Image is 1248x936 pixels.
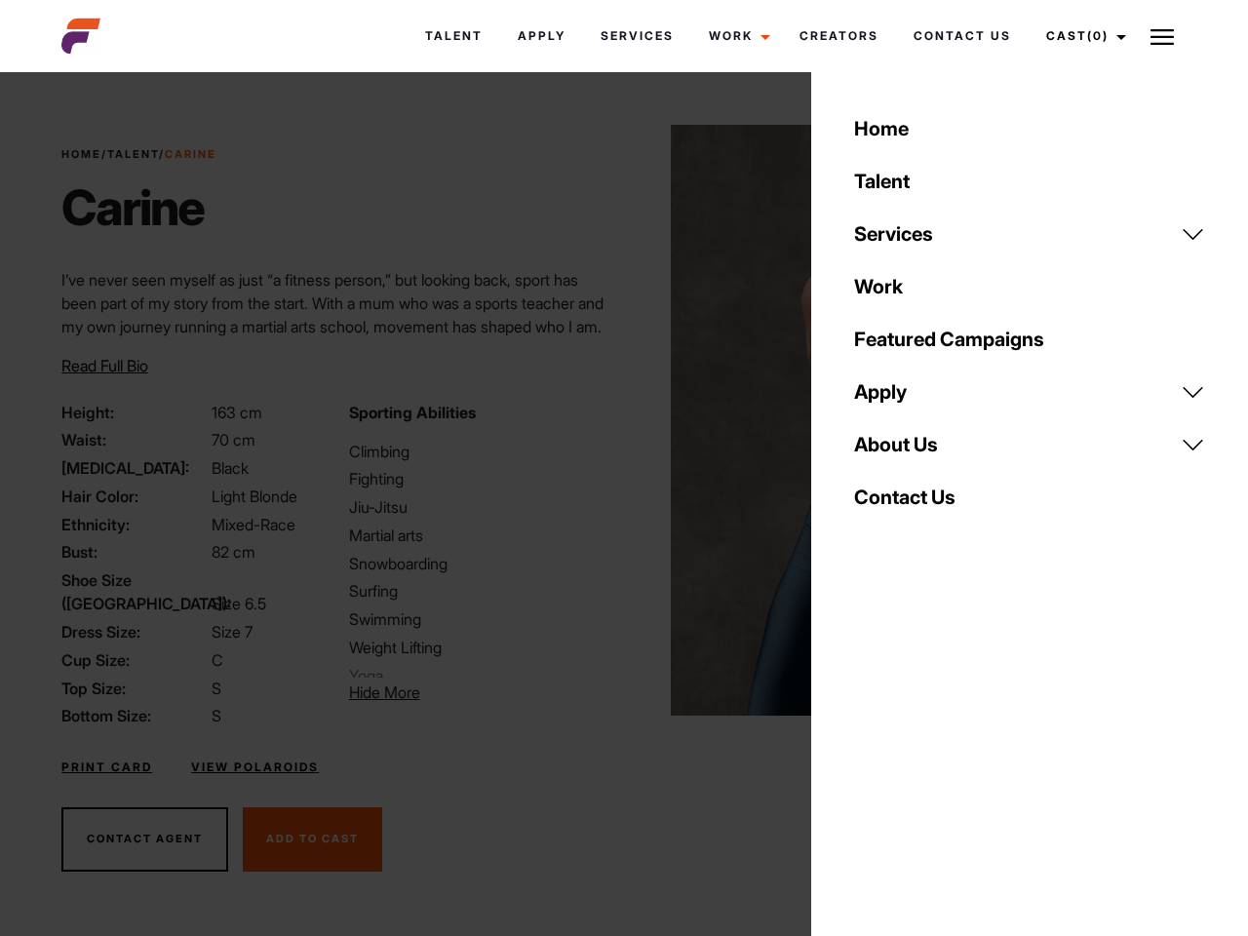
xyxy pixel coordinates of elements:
[191,759,319,776] a: View Polaroids
[842,366,1217,418] a: Apply
[212,487,297,506] span: Light Blonde
[61,147,101,161] a: Home
[61,704,208,727] span: Bottom Size:
[61,401,208,424] span: Height:
[212,403,262,422] span: 163 cm
[842,418,1217,471] a: About Us
[61,456,208,480] span: [MEDICAL_DATA]:
[61,759,152,776] a: Print Card
[212,622,253,642] span: Size 7
[583,10,691,62] a: Services
[107,147,159,161] a: Talent
[842,260,1217,313] a: Work
[349,579,612,603] li: Surfing
[212,430,255,449] span: 70 cm
[349,607,612,631] li: Swimming
[842,313,1217,366] a: Featured Campaigns
[212,542,255,562] span: 82 cm
[212,515,295,534] span: Mixed-Race
[842,208,1217,260] a: Services
[61,620,208,643] span: Dress Size:
[61,513,208,536] span: Ethnicity:
[349,467,612,490] li: Fighting
[349,440,612,463] li: Climbing
[266,832,359,845] span: Add To Cast
[349,552,612,575] li: Snowboarding
[1087,28,1109,43] span: (0)
[61,807,228,872] button: Contact Agent
[61,354,148,377] button: Read Full Bio
[842,155,1217,208] a: Talent
[165,147,216,161] strong: Carine
[349,664,509,679] li: Yoga
[212,679,221,698] span: S
[1029,10,1138,62] a: Cast(0)
[61,485,208,508] span: Hair Color:
[408,10,500,62] a: Talent
[212,458,249,478] span: Black
[61,17,100,56] img: cropped-aefm-brand-fav-22-square.png
[349,495,612,519] li: Jiu-Jitsu
[212,594,266,613] span: Size 6.5
[691,10,782,62] a: Work
[61,428,208,451] span: Waist:
[243,807,382,872] button: Add To Cast
[349,403,476,422] strong: Sporting Abilities
[61,648,208,672] span: Cup Size:
[896,10,1029,62] a: Contact Us
[61,677,208,700] span: Top Size:
[61,356,148,375] span: Read Full Bio
[61,568,208,615] span: Shoe Size ([GEOGRAPHIC_DATA]):
[212,650,223,670] span: C
[61,146,216,163] span: / /
[61,540,208,564] span: Bust:
[349,636,612,659] li: Weight Lifting
[842,471,1217,524] a: Contact Us
[61,268,612,432] p: I’ve never seen myself as just “a fitness person,” but looking back, sport has been part of my st...
[349,524,612,547] li: Martial arts
[1150,25,1174,49] img: Burger icon
[782,10,896,62] a: Creators
[500,10,583,62] a: Apply
[349,682,420,702] span: Hide More
[61,178,216,237] h1: Carine
[212,706,221,725] span: S
[842,102,1217,155] a: Home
